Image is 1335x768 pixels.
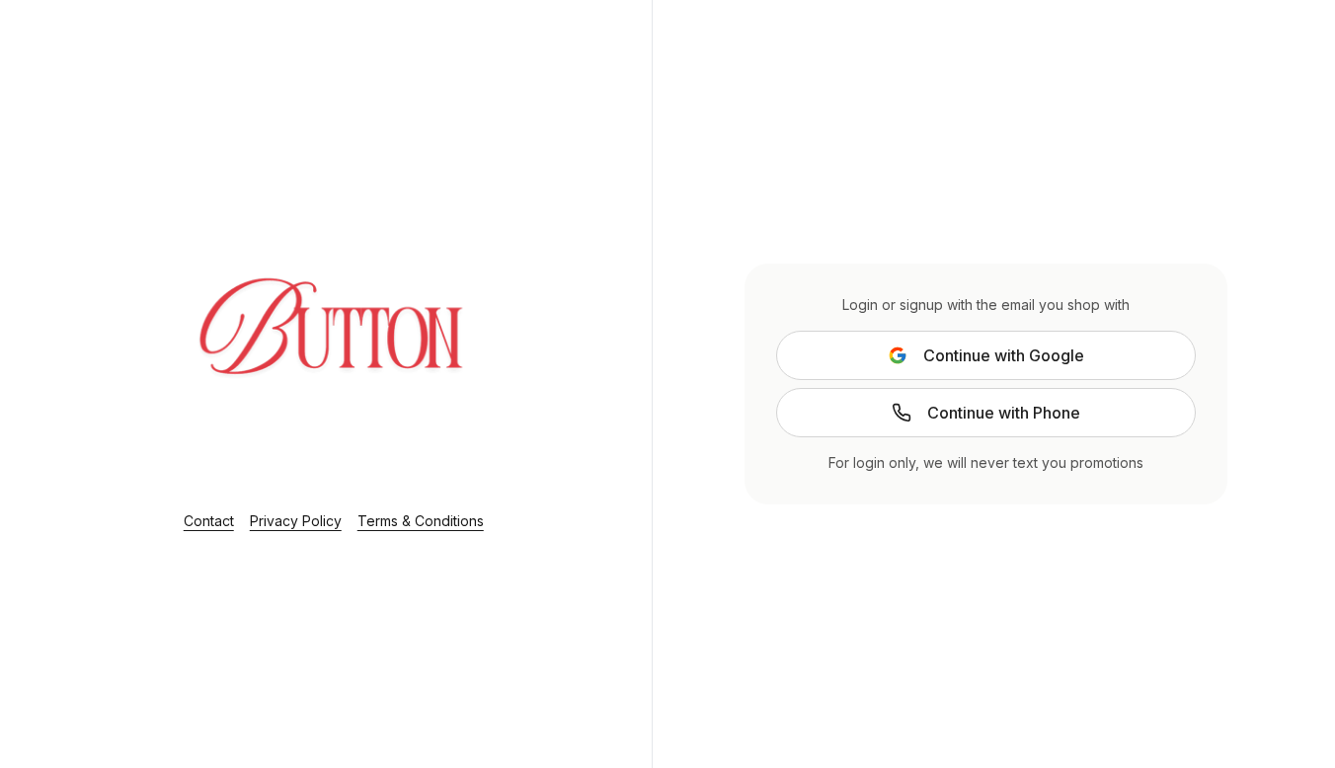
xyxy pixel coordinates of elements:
span: Continue with Google [923,344,1084,367]
a: Privacy Policy [250,512,342,529]
a: Terms & Conditions [357,512,484,529]
a: Contact [184,512,234,529]
img: Login Layout Image [144,205,523,488]
a: Continue with Phone [776,388,1196,437]
div: For login only, we will never text you promotions [776,453,1196,473]
button: Continue with Google [776,331,1196,380]
span: Continue with Phone [927,401,1080,424]
div: Login or signup with the email you shop with [776,295,1196,315]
